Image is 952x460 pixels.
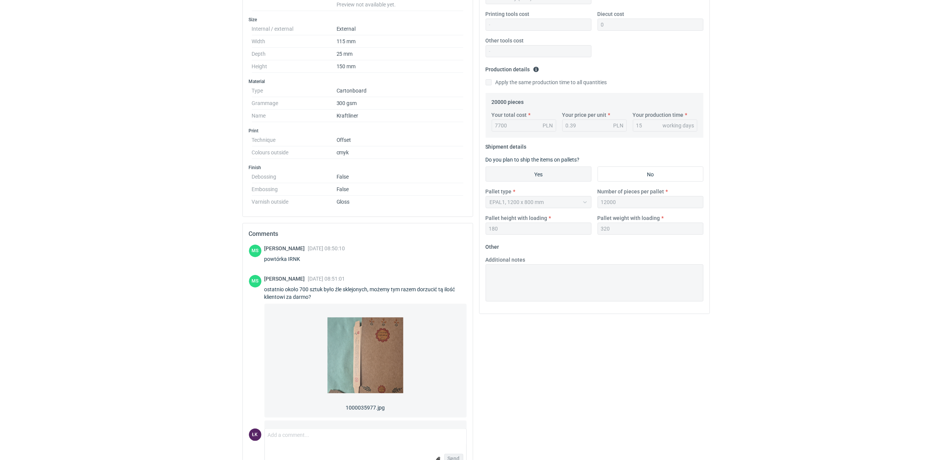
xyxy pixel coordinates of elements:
label: Do you plan to ship the items on pallets? [486,157,580,163]
div: Maciej Sikora [249,245,261,257]
label: Printing tools cost [486,10,530,18]
dt: Grammage [252,97,337,110]
h3: Print [249,128,467,134]
div: working days [663,122,694,129]
dd: External [337,23,464,35]
label: Number of pieces per pallet [598,188,664,195]
a: 1000035977.jpg [264,304,467,418]
h3: Finish [249,165,467,171]
dd: Kraftliner [337,110,464,122]
legend: Other [486,241,499,250]
dt: Technique [252,134,337,146]
dd: 150 mm [337,60,464,73]
label: Apply the same production time to all quantities [486,78,607,86]
figcaption: MS [249,275,261,287]
dt: Type [252,85,337,97]
div: PLN [543,122,553,129]
h2: Comments [249,229,467,239]
dt: Debossing [252,171,337,183]
div: Łukasz Kowalski [249,429,261,441]
label: Additional notes [486,256,526,264]
h3: Material [249,78,467,85]
dd: 115 mm [337,35,464,48]
label: Diecut cost [598,10,625,18]
dd: False [337,183,464,196]
span: [DATE] 08:51:01 [308,276,345,282]
div: Maciej Sikora [249,275,261,287]
dd: False [337,171,464,183]
span: [PERSON_NAME] [264,276,308,282]
span: 1000035977.jpg [346,401,385,411]
label: Your total cost [492,111,527,119]
div: powtórka IRNK [264,255,345,263]
dt: Internal / external [252,23,337,35]
span: Preview not available yet. [337,2,396,8]
figcaption: MS [249,245,261,257]
label: Pallet height with loading [486,214,548,222]
label: Your production time [633,111,684,119]
dd: 300 gsm [337,97,464,110]
dt: Varnish outside [252,196,337,205]
dt: Embossing [252,183,337,196]
dt: Colours outside [252,146,337,159]
dd: Offset [337,134,464,146]
img: FwpGsvlHW4Tcsf4N6v5YCGlXGhRgBWfLpSAlt6cD.jpg [327,310,403,401]
label: Pallet weight with loading [598,214,660,222]
span: [DATE] 08:50:10 [308,245,345,251]
dd: 25 mm [337,48,464,60]
dt: Width [252,35,337,48]
dt: Name [252,110,337,122]
div: PLN [614,122,624,129]
dd: Gloss [337,196,464,205]
label: Pallet type [486,188,512,195]
dt: Depth [252,48,337,60]
h3: Size [249,17,467,23]
dd: cmyk [337,146,464,159]
legend: Shipment details [486,141,527,150]
legend: Production details [486,63,539,72]
legend: 20000 pieces [492,96,524,105]
span: [PERSON_NAME] [264,245,308,251]
div: ostatnio około 700 sztuk było źle sklejonych, możemy tym razem dorzucić tą ilość klientowi za darmo? [264,286,467,301]
label: Other tools cost [486,37,524,44]
dt: Height [252,60,337,73]
dd: Cartonboard [337,85,464,97]
label: Your price per unit [562,111,607,119]
figcaption: ŁK [249,429,261,441]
